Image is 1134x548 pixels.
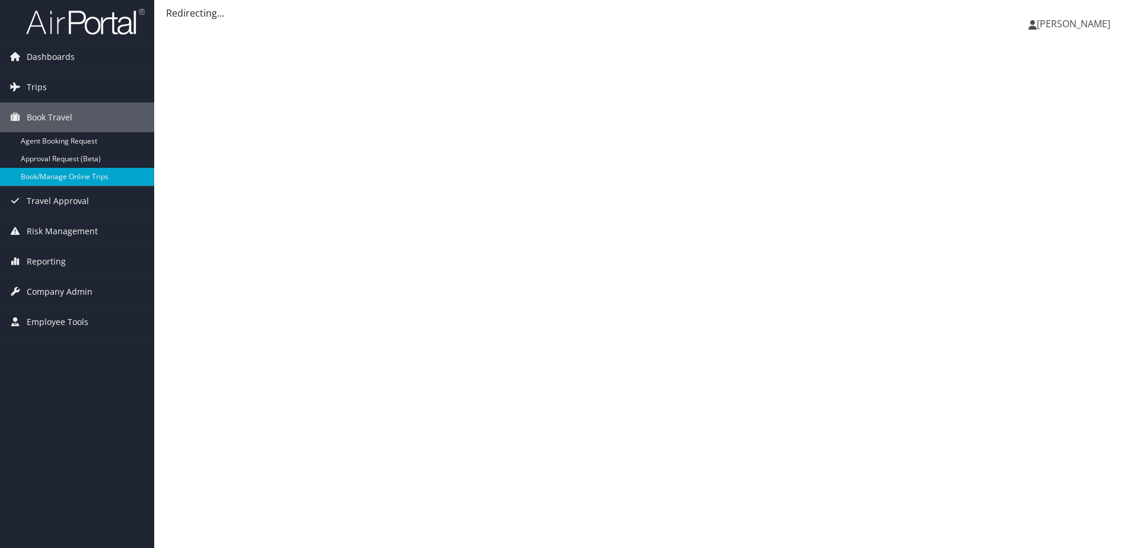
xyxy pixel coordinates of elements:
[27,103,72,132] span: Book Travel
[1037,17,1110,30] span: [PERSON_NAME]
[27,307,88,337] span: Employee Tools
[27,216,98,246] span: Risk Management
[1028,6,1122,42] a: [PERSON_NAME]
[27,247,66,276] span: Reporting
[27,277,93,307] span: Company Admin
[26,8,145,36] img: airportal-logo.png
[27,72,47,102] span: Trips
[27,42,75,72] span: Dashboards
[166,6,1122,20] div: Redirecting...
[27,186,89,216] span: Travel Approval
